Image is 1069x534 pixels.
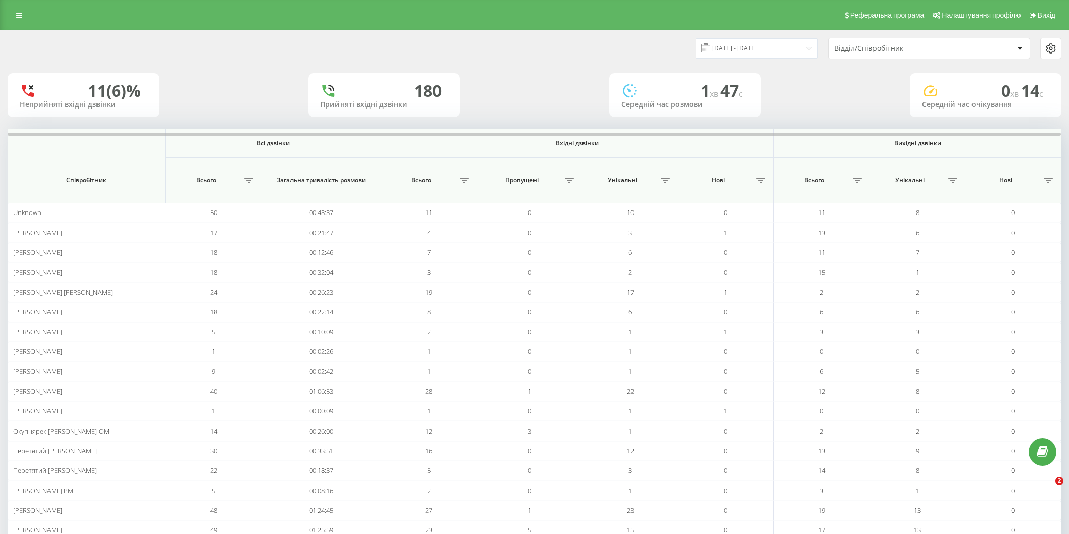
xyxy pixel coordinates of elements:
[528,406,531,415] span: 0
[13,307,62,316] span: [PERSON_NAME]
[262,322,381,342] td: 00:10:09
[13,327,62,336] span: [PERSON_NAME]
[1055,477,1063,485] span: 2
[922,100,1049,109] div: Середній час очікування
[262,382,381,401] td: 01:06:53
[528,268,531,277] span: 0
[916,367,919,376] span: 5
[1011,426,1015,436] span: 0
[1011,466,1015,475] span: 0
[88,81,141,100] div: 11 (6)%
[724,248,727,257] span: 0
[818,268,825,277] span: 15
[210,208,217,217] span: 50
[820,367,823,376] span: 6
[942,11,1021,19] span: Налаштування профілю
[262,480,381,500] td: 00:08:16
[262,401,381,421] td: 00:00:09
[820,327,823,336] span: 3
[272,176,370,184] span: Загальна тривалість розмови
[212,486,215,495] span: 5
[818,446,825,455] span: 13
[1011,327,1015,336] span: 0
[916,228,919,237] span: 6
[818,228,825,237] span: 13
[628,367,632,376] span: 1
[210,387,217,396] span: 40
[1039,88,1043,99] span: c
[212,406,215,415] span: 1
[724,406,727,415] span: 1
[13,406,62,415] span: [PERSON_NAME]
[820,426,823,436] span: 2
[427,307,431,316] span: 8
[818,387,825,396] span: 12
[13,367,62,376] span: [PERSON_NAME]
[820,288,823,297] span: 2
[627,208,634,217] span: 10
[1011,208,1015,217] span: 0
[724,426,727,436] span: 0
[528,387,531,396] span: 1
[916,327,919,336] span: 3
[528,347,531,356] span: 0
[528,327,531,336] span: 0
[210,268,217,277] span: 18
[427,367,431,376] span: 1
[528,248,531,257] span: 0
[628,486,632,495] span: 1
[13,387,62,396] span: [PERSON_NAME]
[720,80,743,101] span: 47
[588,176,658,184] span: Унікальні
[724,288,727,297] span: 1
[262,223,381,242] td: 00:21:47
[1038,11,1055,19] span: Вихід
[628,426,632,436] span: 1
[13,228,62,237] span: [PERSON_NAME]
[425,288,432,297] span: 19
[210,506,217,515] span: 48
[414,81,442,100] div: 180
[528,228,531,237] span: 0
[916,466,919,475] span: 8
[724,268,727,277] span: 0
[724,466,727,475] span: 0
[724,228,727,237] span: 1
[427,486,431,495] span: 2
[739,88,743,99] span: c
[914,506,921,515] span: 13
[13,347,62,356] span: [PERSON_NAME]
[1011,406,1015,415] span: 0
[528,446,531,455] span: 0
[1011,506,1015,515] span: 0
[262,282,381,302] td: 00:26:23
[425,426,432,436] span: 12
[262,262,381,282] td: 00:32:04
[916,288,919,297] span: 2
[627,288,634,297] span: 17
[916,248,919,257] span: 7
[13,446,97,455] span: Перетятий [PERSON_NAME]
[724,506,727,515] span: 0
[779,176,849,184] span: Всього
[818,506,825,515] span: 19
[210,466,217,475] span: 22
[1011,486,1015,495] span: 0
[701,80,720,101] span: 1
[427,268,431,277] span: 3
[171,176,241,184] span: Всього
[427,327,431,336] span: 2
[916,208,919,217] span: 8
[916,307,919,316] span: 6
[262,342,381,361] td: 00:02:26
[262,362,381,382] td: 00:02:42
[13,248,62,257] span: [PERSON_NAME]
[970,176,1041,184] span: Нові
[427,248,431,257] span: 7
[1001,80,1021,101] span: 0
[627,446,634,455] span: 12
[405,139,749,147] span: Вхідні дзвінки
[13,268,62,277] span: [PERSON_NAME]
[1011,347,1015,356] span: 0
[820,347,823,356] span: 0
